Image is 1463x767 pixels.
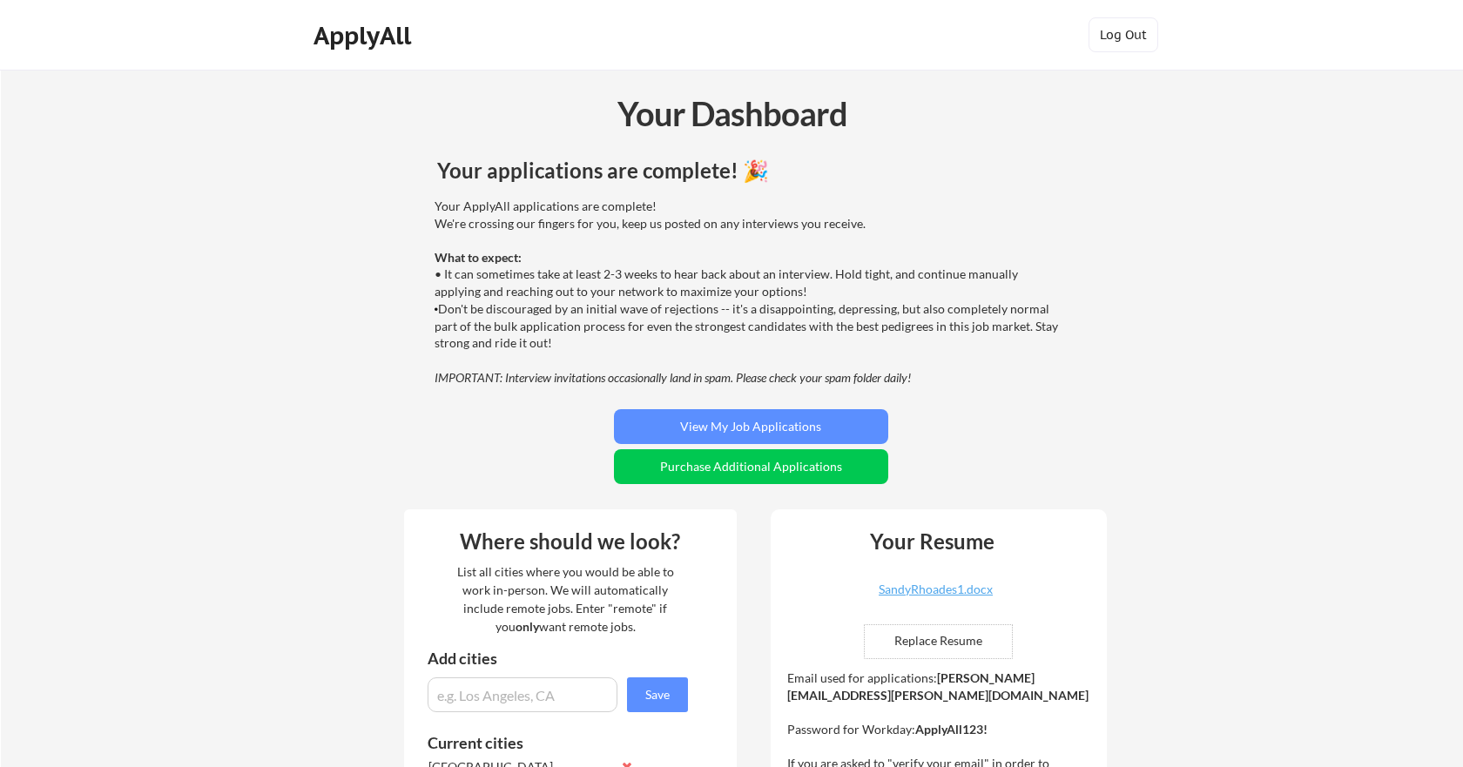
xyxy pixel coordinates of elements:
[846,531,1019,552] div: Your Resume
[787,670,1089,703] strong: [PERSON_NAME][EMAIL_ADDRESS][PERSON_NAME][DOMAIN_NAME]
[428,650,692,666] div: Add cities
[833,583,1040,595] div: SandyRhoades1.docx
[408,531,732,552] div: Where should we look?
[614,449,888,484] button: Purchase Additional Applications
[428,735,669,750] div: Current cities
[435,303,439,316] font: •
[446,562,685,636] div: List all cities where you would be able to work in-person. We will automatically include remote j...
[437,160,1065,181] div: Your applications are complete! 🎉
[915,722,988,737] strong: ApplyAll123!
[627,677,688,712] button: Save
[2,89,1463,138] div: Your Dashboard
[614,409,888,444] button: View My Job Applications
[435,250,522,265] strong: What to expect:
[313,21,416,50] div: ApplyAll
[435,198,1062,386] div: Your ApplyAll applications are complete! We're crossing our fingers for you, keep us posted on an...
[428,677,617,712] input: e.g. Los Angeles, CA
[435,370,911,385] em: IMPORTANT: Interview invitations occasionally land in spam. Please check your spam folder daily!
[833,583,1040,610] a: SandyRhoades1.docx
[516,619,539,634] strong: only
[1089,17,1158,52] button: Log Out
